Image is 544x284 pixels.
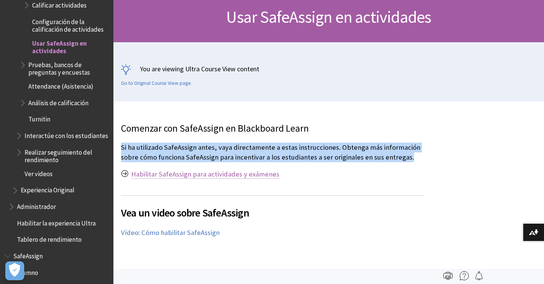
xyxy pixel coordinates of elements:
[28,58,108,76] span: Pruebas, bancos de preguntas y encuestas
[121,143,425,162] p: Si ha utilizado SafeAssign antes, vaya directamente a estas instrucciones. Obtenga más informació...
[5,261,24,280] button: Abrir preferencias
[25,129,108,140] span: Interactúe con los estudiantes
[460,271,469,280] img: More help
[443,271,453,280] img: Print
[121,64,536,74] p: You are viewing Ultra Course View content
[131,170,279,179] a: Habilitar SafeAssign para actividades y exámenes
[121,122,425,135] p: Comenzar con SafeAssign en Blackboard Learn
[226,6,431,27] span: Usar SafeAssign en actividades
[474,271,484,280] img: Follow this page
[28,113,50,123] span: Turnitin
[21,184,74,194] span: Experiencia Original
[25,167,53,178] span: Ver videos
[32,37,108,55] span: Usar SafeAssign en actividades
[28,80,93,90] span: Attendance (Asistencia)
[25,146,108,164] span: Realizar seguimiento del rendimiento
[121,195,425,221] h2: Vea un video sobre SafeAssign
[28,97,88,107] span: Análisis de calificación
[32,15,108,33] span: Configuración de la calificación de actividades
[17,233,82,244] span: Tablero de rendimiento
[13,250,43,260] span: SafeAssign
[121,80,192,87] a: Go to Original Course View page.
[17,200,56,210] span: Administrador
[17,217,96,227] span: Habilitar la experiencia Ultra
[17,266,38,276] span: Alumno
[121,228,220,237] a: Vídeo: Cómo habilitar SafeAssign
